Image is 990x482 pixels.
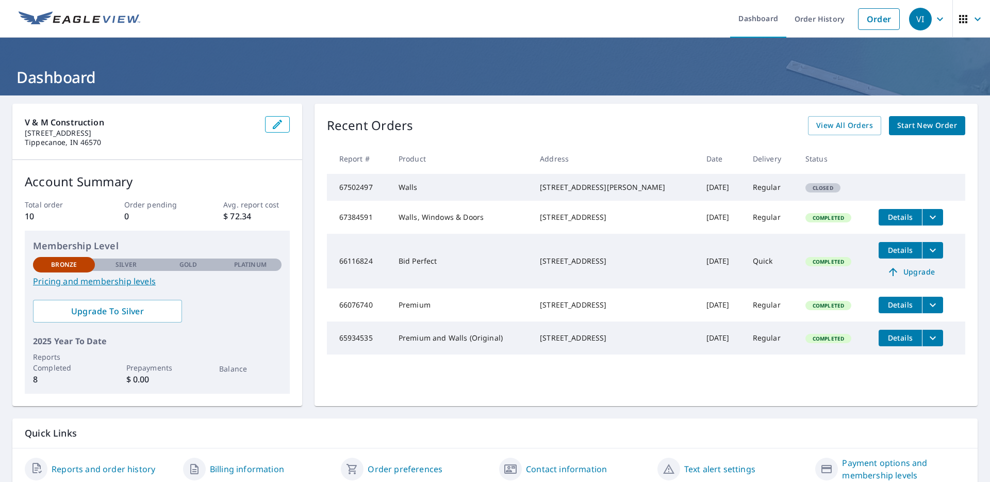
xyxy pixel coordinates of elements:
a: Contact information [526,463,607,475]
p: Platinum [234,260,267,269]
span: Details [885,212,916,222]
td: [DATE] [698,288,745,322]
td: 65934535 [327,322,390,355]
td: 67384591 [327,201,390,234]
div: [STREET_ADDRESS] [540,333,690,343]
td: [DATE] [698,174,745,201]
p: Gold [179,260,197,269]
td: Walls, Windows & Doors [390,201,532,234]
p: Membership Level [33,239,282,253]
th: Date [698,143,745,174]
td: Quick [745,234,797,288]
td: [DATE] [698,234,745,288]
div: [STREET_ADDRESS] [540,300,690,310]
td: Regular [745,174,797,201]
span: Closed [806,184,839,191]
p: Balance [219,363,281,374]
span: Details [885,300,916,310]
th: Report # [327,143,390,174]
p: Quick Links [25,427,965,440]
p: Recent Orders [327,116,414,135]
p: $ 0.00 [126,373,188,385]
a: Reports and order history [52,463,155,475]
button: filesDropdownBtn-65934535 [922,330,943,346]
span: Completed [806,302,850,309]
button: detailsBtn-66076740 [879,297,922,313]
span: Upgrade [885,266,937,278]
a: View All Orders [808,116,881,135]
td: Premium [390,288,532,322]
td: Bid Perfect [390,234,532,288]
p: [STREET_ADDRESS] [25,128,257,138]
td: 66076740 [327,288,390,322]
button: filesDropdownBtn-66116824 [922,242,943,259]
td: 66116824 [327,234,390,288]
span: Details [885,333,916,343]
p: V & M Construction [25,116,257,128]
p: 8 [33,373,95,385]
h1: Dashboard [12,67,978,88]
td: Regular [745,201,797,234]
span: Start New Order [897,119,957,132]
p: 2025 Year To Date [33,335,282,347]
th: Delivery [745,143,797,174]
span: Completed [806,335,850,342]
p: Prepayments [126,362,188,373]
td: [DATE] [698,322,745,355]
a: Upgrade [879,264,943,280]
p: Silver [115,260,137,269]
span: Completed [806,258,850,265]
div: [STREET_ADDRESS] [540,256,690,266]
a: Pricing and membership levels [33,275,282,287]
p: Bronze [51,260,77,269]
td: [DATE] [698,201,745,234]
a: Billing information [210,463,284,475]
p: Account Summary [25,172,290,191]
p: $ 72.34 [223,210,289,222]
th: Product [390,143,532,174]
a: Upgrade To Silver [33,300,182,323]
td: 67502497 [327,174,390,201]
td: Walls [390,174,532,201]
span: Completed [806,214,850,221]
p: Reports Completed [33,351,95,373]
span: Upgrade To Silver [41,306,174,317]
p: Total order [25,199,91,210]
p: Avg. report cost [223,199,289,210]
a: Start New Order [889,116,965,135]
button: filesDropdownBtn-66076740 [922,297,943,313]
span: View All Orders [816,119,873,132]
td: Premium and Walls (Original) [390,322,532,355]
a: Text alert settings [684,463,755,475]
div: [STREET_ADDRESS][PERSON_NAME] [540,182,690,192]
th: Address [532,143,698,174]
a: Order [858,8,900,30]
p: Order pending [124,199,190,210]
button: detailsBtn-67384591 [879,209,922,226]
p: 10 [25,210,91,222]
p: 0 [124,210,190,222]
a: Payment options and membership levels [842,457,965,481]
td: Regular [745,288,797,322]
button: detailsBtn-65934535 [879,330,922,346]
th: Status [797,143,870,174]
img: EV Logo [19,11,140,27]
button: detailsBtn-66116824 [879,242,922,259]
button: filesDropdownBtn-67384591 [922,209,943,226]
td: Regular [745,322,797,355]
p: Tippecanoe, IN 46570 [25,138,257,147]
span: Details [885,245,916,255]
a: Order preferences [368,463,442,475]
div: [STREET_ADDRESS] [540,212,690,222]
div: VI [909,8,932,30]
